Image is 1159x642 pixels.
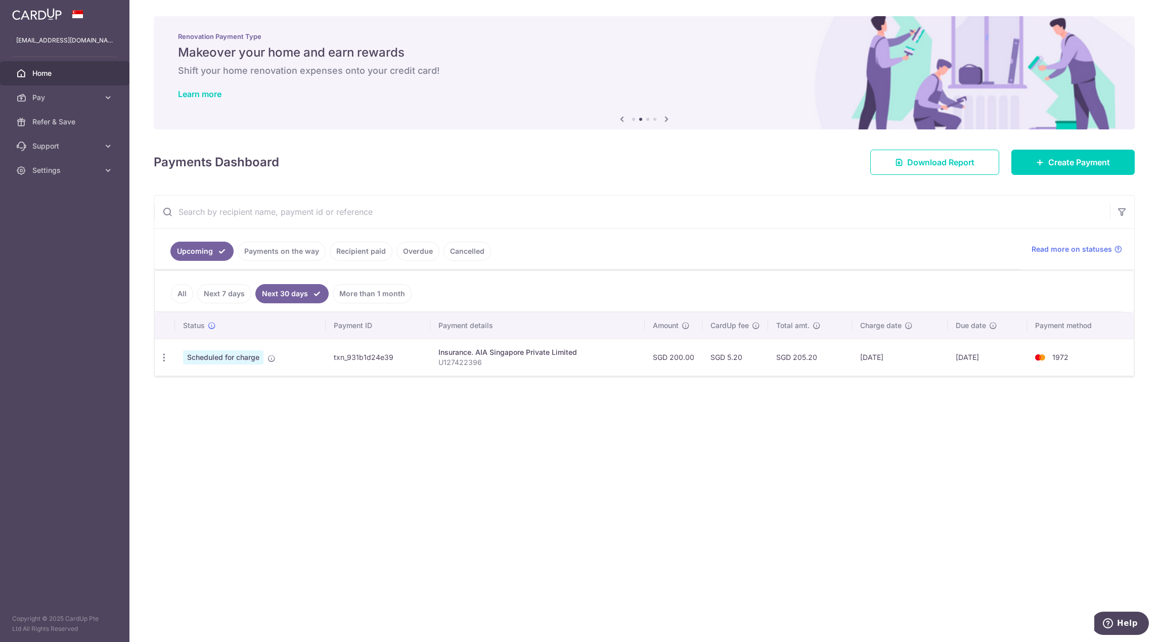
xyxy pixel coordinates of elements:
img: CardUp [12,8,62,20]
a: Upcoming [170,242,234,261]
td: [DATE] [852,339,947,376]
th: Payment ID [326,312,431,339]
input: Search by recipient name, payment id or reference [154,196,1110,228]
h4: Payments Dashboard [154,153,279,171]
a: Next 30 days [255,284,329,303]
img: Bank Card [1030,351,1050,363]
span: Scheduled for charge [183,350,263,364]
span: Charge date [860,320,902,331]
p: [EMAIL_ADDRESS][DOMAIN_NAME] [16,35,113,45]
td: SGD 5.20 [702,339,768,376]
a: All [171,284,193,303]
h6: Shift your home renovation expenses onto your credit card! [178,65,1110,77]
span: Home [32,68,99,78]
span: Create Payment [1048,156,1110,168]
a: Next 7 days [197,284,251,303]
a: Recipient paid [330,242,392,261]
span: Download Report [907,156,974,168]
span: Status [183,320,205,331]
h5: Makeover your home and earn rewards [178,44,1110,61]
a: Payments on the way [238,242,326,261]
td: [DATE] [948,339,1028,376]
div: Insurance. AIA Singapore Private Limited [438,347,637,357]
th: Payment details [430,312,645,339]
span: Refer & Save [32,117,99,127]
a: Create Payment [1011,150,1135,175]
p: U127422396 [438,357,637,368]
span: Settings [32,165,99,175]
iframe: Opens a widget where you can find more information [1094,612,1149,637]
a: Download Report [870,150,999,175]
a: Read more on statuses [1032,244,1122,254]
img: Renovation banner [154,16,1135,129]
span: Support [32,141,99,151]
span: CardUp fee [710,320,749,331]
span: Amount [653,320,679,331]
td: txn_931b1d24e39 [326,339,431,376]
a: Learn more [178,89,221,99]
span: Read more on statuses [1032,244,1112,254]
th: Payment method [1027,312,1134,339]
td: SGD 200.00 [645,339,702,376]
span: Due date [956,320,986,331]
span: Total amt. [776,320,810,331]
span: Pay [32,93,99,103]
a: Cancelled [443,242,491,261]
a: Overdue [396,242,439,261]
span: 1972 [1052,353,1068,361]
p: Renovation Payment Type [178,32,1110,40]
a: More than 1 month [333,284,412,303]
td: SGD 205.20 [768,339,852,376]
